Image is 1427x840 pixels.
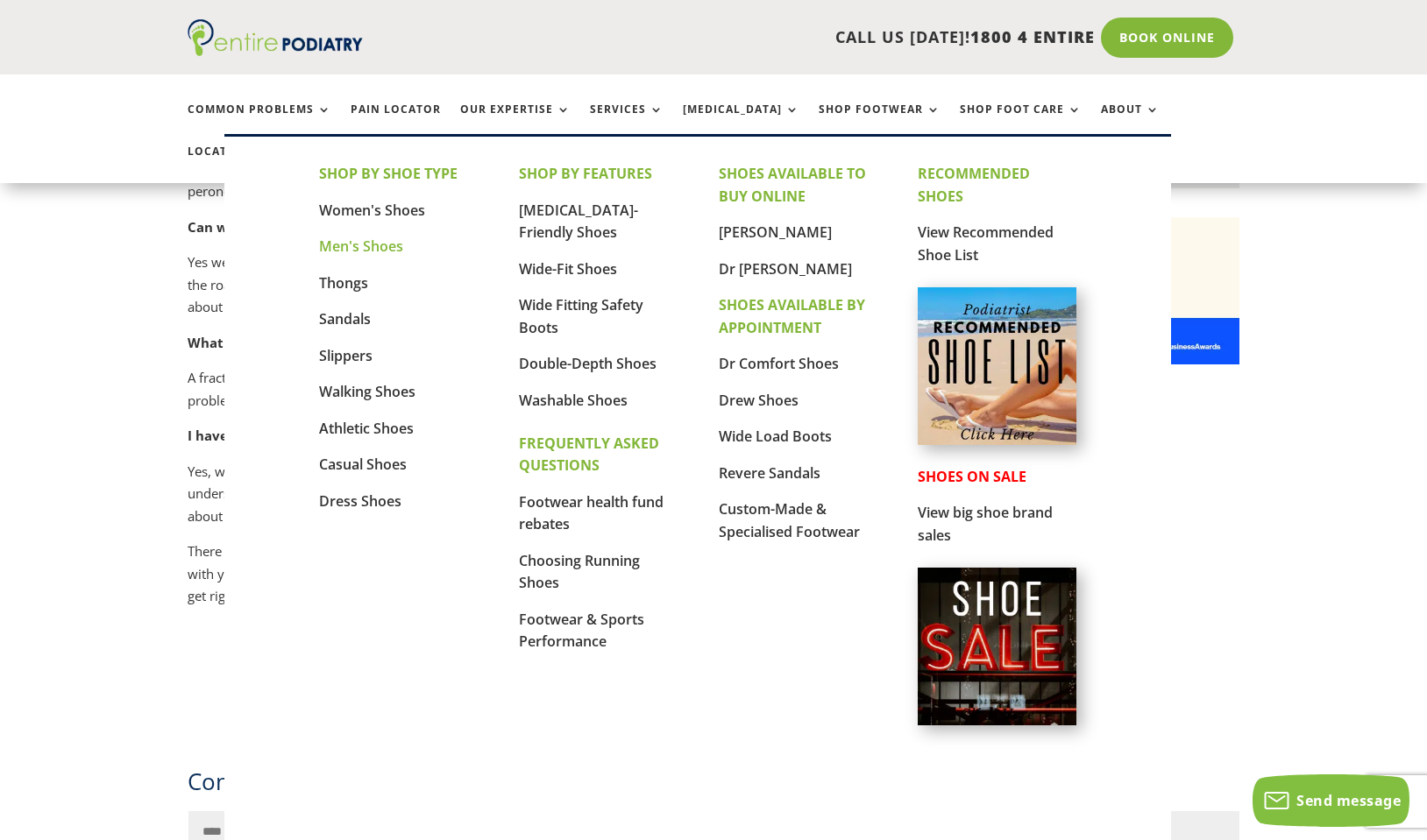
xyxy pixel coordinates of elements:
[188,427,501,444] strong: I have ankle [MEDICAL_DATA], can you help me?
[188,540,870,608] p: There is no need to be nervous about calling a podiatrist. We are professionals and we know how t...
[719,222,832,242] a: [PERSON_NAME]
[719,354,839,373] a: Dr Comfort Shoes
[519,295,643,337] a: Wide Fitting Safety Boots
[519,259,617,279] a: Wide-Fit Shoes
[319,419,414,438] a: Athletic Shoes
[519,434,659,476] strong: FREQUENTLY ASKED QUESTIONS
[430,26,1095,49] p: CALL US [DATE]!
[719,391,799,410] a: Drew Shoes
[918,503,1053,545] a: View big shoe brand sales
[319,309,371,328] a: Sandals
[519,551,640,593] a: Choosing Running Shoes
[719,164,866,206] strong: SHOES AVAILABLE TO BUY ONLINE
[970,26,1095,47] span: 1800 4 ENTIRE
[319,382,415,401] a: Walking Shoes
[188,218,482,236] strong: Can we help you with your [MEDICAL_DATA]?
[188,766,1239,811] h3: Contact us
[719,295,865,337] strong: SHOES AVAILABLE BY APPOINTMENT
[188,145,275,183] a: Locations
[319,346,373,365] a: Slippers
[319,201,425,220] a: Women's Shoes
[918,222,1054,265] a: View Recommended Shoe List
[188,461,870,541] p: Yes, we can help. Our [MEDICAL_DATA] team in and is fully trained and we understand how to treat ...
[188,42,363,60] a: Entire Podiatry
[319,273,368,293] a: Thongs
[719,259,852,279] a: Dr [PERSON_NAME]
[319,455,407,474] a: Casual Shoes
[918,164,1030,206] strong: RECOMMENDED SHOES
[1296,791,1401,810] span: Send message
[319,491,401,511] a: Dress Shoes
[719,463,820,483] a: Revere Sandals
[519,354,657,373] a: Double-Depth Shoes
[519,391,628,410] a: Washable Shoes
[1101,103,1160,141] a: About
[351,103,441,141] a: Pain Locator
[960,103,1082,141] a: Shop Foot Care
[1253,774,1409,827] button: Send message
[918,711,1076,729] a: Shoes on Sale from Entire Podiatry shoe partners
[683,103,799,141] a: [MEDICAL_DATA]
[188,334,525,351] strong: What do I need to know about an [MEDICAL_DATA]?
[188,19,363,56] img: logo (1)
[319,164,458,183] strong: SHOP BY SHOE TYPE
[460,103,571,141] a: Our Expertise
[319,236,403,256] a: Men's Shoes
[188,103,331,141] a: Common Problems
[918,467,1026,486] strong: SHOES ON SALE
[590,103,664,141] a: Services
[819,103,941,141] a: Shop Footwear
[188,367,870,425] p: A fracture of the ankle will require medical assessment, and sometimes surgery will be required t...
[918,568,1076,725] img: shoe-sale-australia-entire-podiatry
[719,427,832,446] a: Wide Load Boots
[918,287,1076,445] img: podiatrist-recommended-shoe-list-australia-entire-podiatry
[519,201,638,243] a: [MEDICAL_DATA]-Friendly Shoes
[519,492,664,534] a: Footwear health fund rebates
[519,610,644,652] a: Footwear & Sports Performance
[918,431,1076,448] a: Podiatrist Recommended Shoe List Australia
[519,164,652,183] strong: SHOP BY FEATURES
[188,251,870,332] p: Yes we can. An ankle [MEDICAL_DATA] can be quite painful. A bad ankle [MEDICAL_DATA] needs treatm...
[1101,18,1233,58] a: Book Online
[719,499,860,541] a: Custom-Made & Specialised Footwear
